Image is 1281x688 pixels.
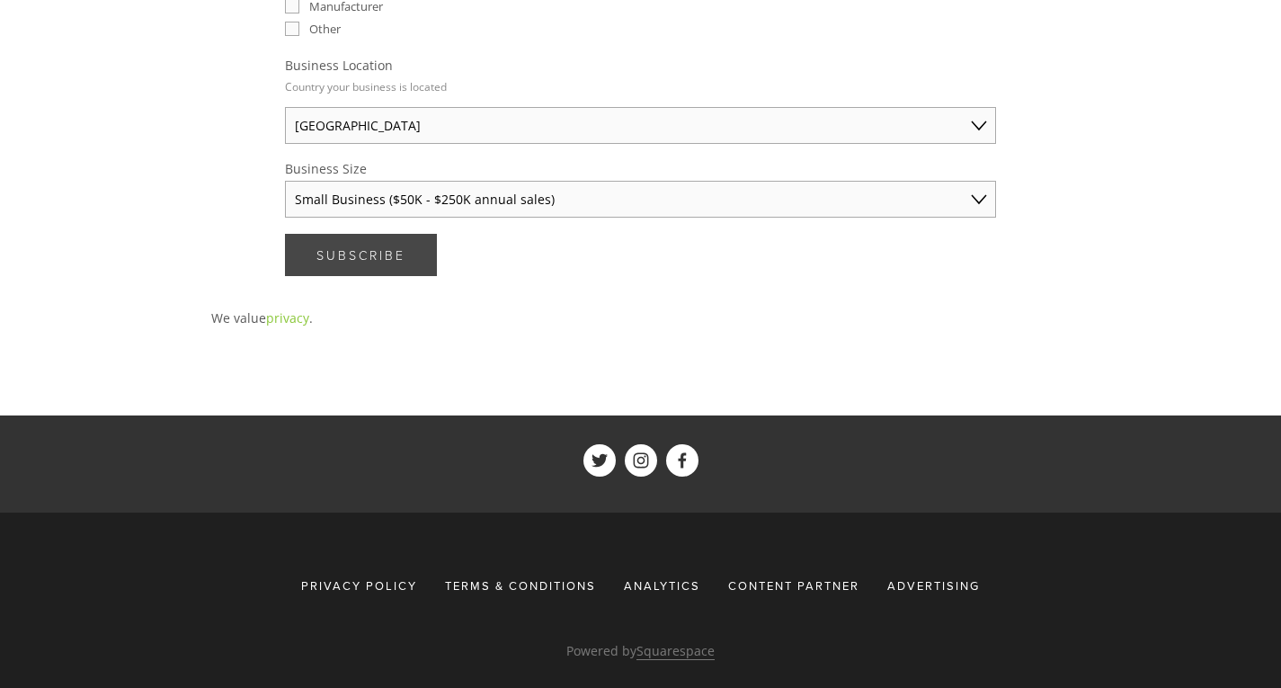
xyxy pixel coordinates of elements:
a: ShelfTrend [583,444,616,477]
a: Content Partner [716,570,871,603]
span: Advertising [887,577,980,594]
a: Advertising [876,570,980,603]
input: Other [285,22,299,36]
a: privacy [266,309,309,326]
span: Privacy Policy [301,577,417,594]
p: Powered by [211,639,1071,662]
span: Business Size [285,160,367,177]
span: Business Location [285,57,393,74]
select: Business Size [285,181,996,218]
a: Squarespace [636,642,715,660]
a: Privacy Policy [301,570,429,603]
span: Subscribe [316,246,405,264]
a: Terms & Conditions [433,570,608,603]
select: Business Location [285,107,996,144]
button: SubscribeSubscribe [285,234,437,276]
span: Terms & Conditions [445,577,596,594]
p: Country your business is located [285,74,447,100]
a: ShelfTrend [666,444,698,477]
p: We value . [211,307,1071,329]
span: Content Partner [728,577,859,594]
div: Analytics [612,570,712,603]
span: Other [309,21,341,37]
a: ShelfTrend [625,444,657,477]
